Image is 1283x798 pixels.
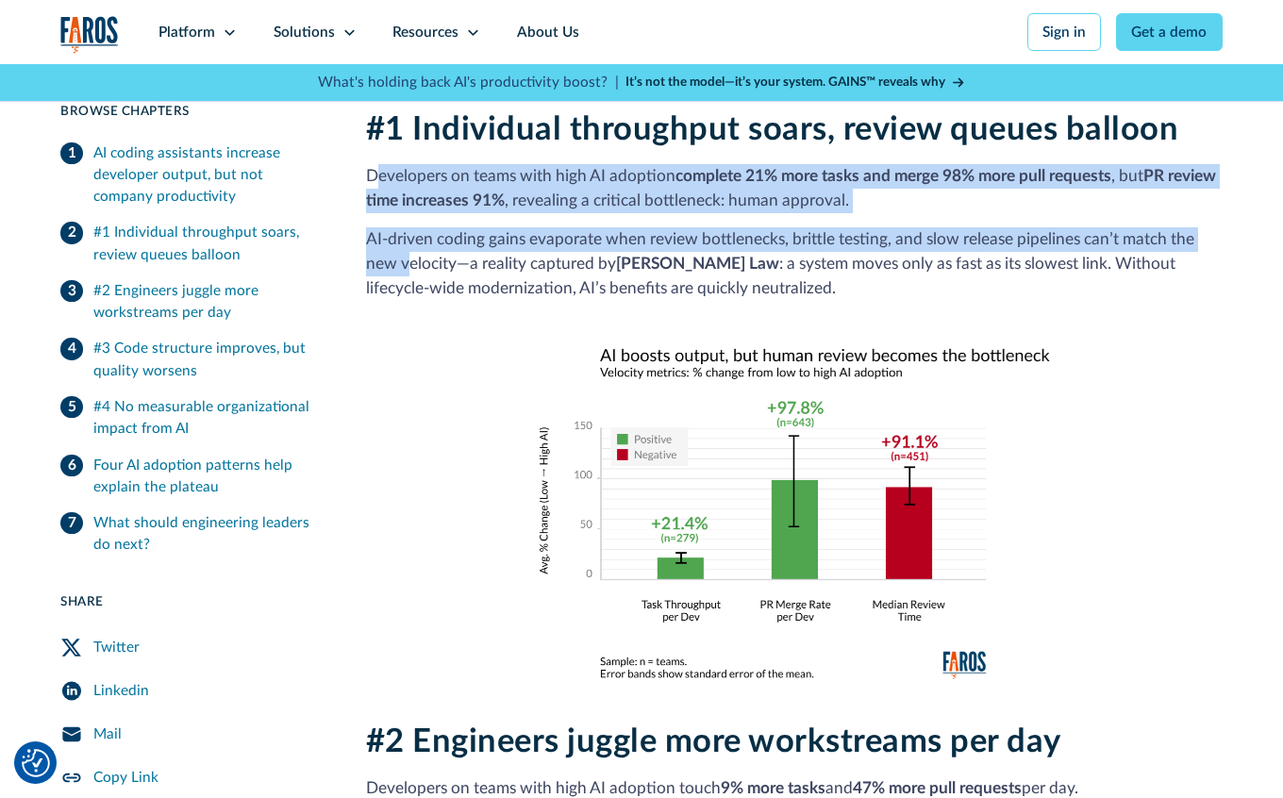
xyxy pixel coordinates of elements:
[60,506,322,564] a: What should engineering leaders do next?
[93,223,322,266] div: #1 Individual throughput soars, review queues balloon
[60,135,322,215] a: AI coding assistants increase developer output, but not company productivity
[366,164,1223,213] p: Developers on teams with high AI adoption , but , revealing a critical bottleneck: human approval.
[318,72,619,93] p: What's holding back AI's productivity boost? |
[60,625,322,669] a: Twitter Share
[22,749,50,777] img: Revisit consent button
[60,273,322,331] a: #2 Engineers juggle more workstreams per day
[60,215,322,274] a: #1 Individual throughput soars, review queues balloon
[1027,13,1102,51] a: Sign in
[625,73,965,91] a: It’s not the model—it’s your system. GAINS™ reveals why
[22,749,50,777] button: Cookie Settings
[274,22,335,43] div: Solutions
[392,22,458,43] div: Resources
[60,16,119,54] a: home
[625,75,945,89] strong: It’s not the model—it’s your system. GAINS™ reveals why
[93,767,158,789] div: Copy Link
[366,110,1223,150] h2: #1 Individual throughput soars, review queues balloon
[1116,13,1223,51] a: Get a demo
[60,670,322,713] a: LinkedIn Share
[853,780,1022,796] strong: 47% more pull requests
[675,168,1111,184] strong: complete 21% more tasks and merge 98% more pull requests
[60,331,322,390] a: #3 Code structure improves, but quality worsens
[366,227,1223,301] p: AI‑driven coding gains evaporate when review bottlenecks, brittle testing, and slow release pipel...
[93,512,322,556] div: What should engineering leaders do next?
[366,723,1223,762] h2: #2 Engineers juggle more workstreams per day
[366,168,1216,208] strong: PR review time increases 91%
[60,16,119,54] img: Logo of the analytics and reporting company Faros.
[60,592,322,611] div: Share
[60,447,322,506] a: Four AI adoption patterns help explain the plateau
[93,723,122,745] div: Mail
[721,780,825,796] strong: 9% more tasks
[93,455,322,498] div: Four AI adoption patterns help explain the plateau
[616,256,779,272] strong: [PERSON_NAME] Law
[93,339,322,382] div: #3 Code structure improves, but quality worsens
[93,680,149,702] div: Linkedin
[158,22,215,43] div: Platform
[60,102,322,121] div: Browse Chapters
[93,396,322,440] div: #4 No measurable organizational impact from AI
[93,142,322,208] div: AI coding assistants increase developer output, but not company productivity
[93,280,322,324] div: #2 Engineers juggle more workstreams per day
[60,713,322,756] a: Mail Share
[60,389,322,447] a: #4 No measurable organizational impact from AI
[93,637,140,658] div: Twitter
